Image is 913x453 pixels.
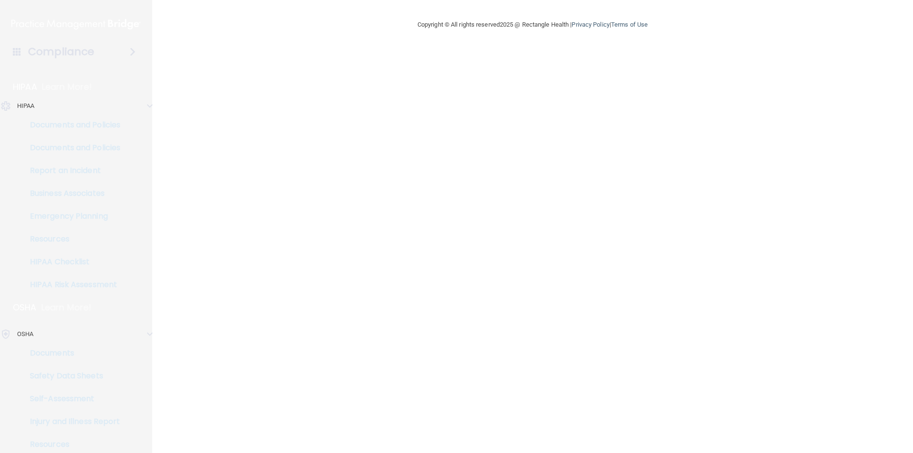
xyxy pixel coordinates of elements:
[359,10,706,40] div: Copyright © All rights reserved 2025 @ Rectangle Health | |
[17,328,33,340] p: OSHA
[13,81,37,93] p: HIPAA
[6,394,136,404] p: Self-Assessment
[6,120,136,130] p: Documents and Policies
[6,166,136,175] p: Report an Incident
[11,15,141,34] img: PMB logo
[6,234,136,244] p: Resources
[6,143,136,153] p: Documents and Policies
[6,257,136,267] p: HIPAA Checklist
[41,302,92,313] p: Learn More!
[42,81,92,93] p: Learn More!
[6,417,136,426] p: Injury and Illness Report
[611,21,648,28] a: Terms of Use
[13,302,37,313] p: OSHA
[6,280,136,289] p: HIPAA Risk Assessment
[6,189,136,198] p: Business Associates
[28,45,94,58] h4: Compliance
[6,440,136,449] p: Resources
[6,371,136,381] p: Safety Data Sheets
[6,348,136,358] p: Documents
[6,212,136,221] p: Emergency Planning
[17,100,35,112] p: HIPAA
[572,21,609,28] a: Privacy Policy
